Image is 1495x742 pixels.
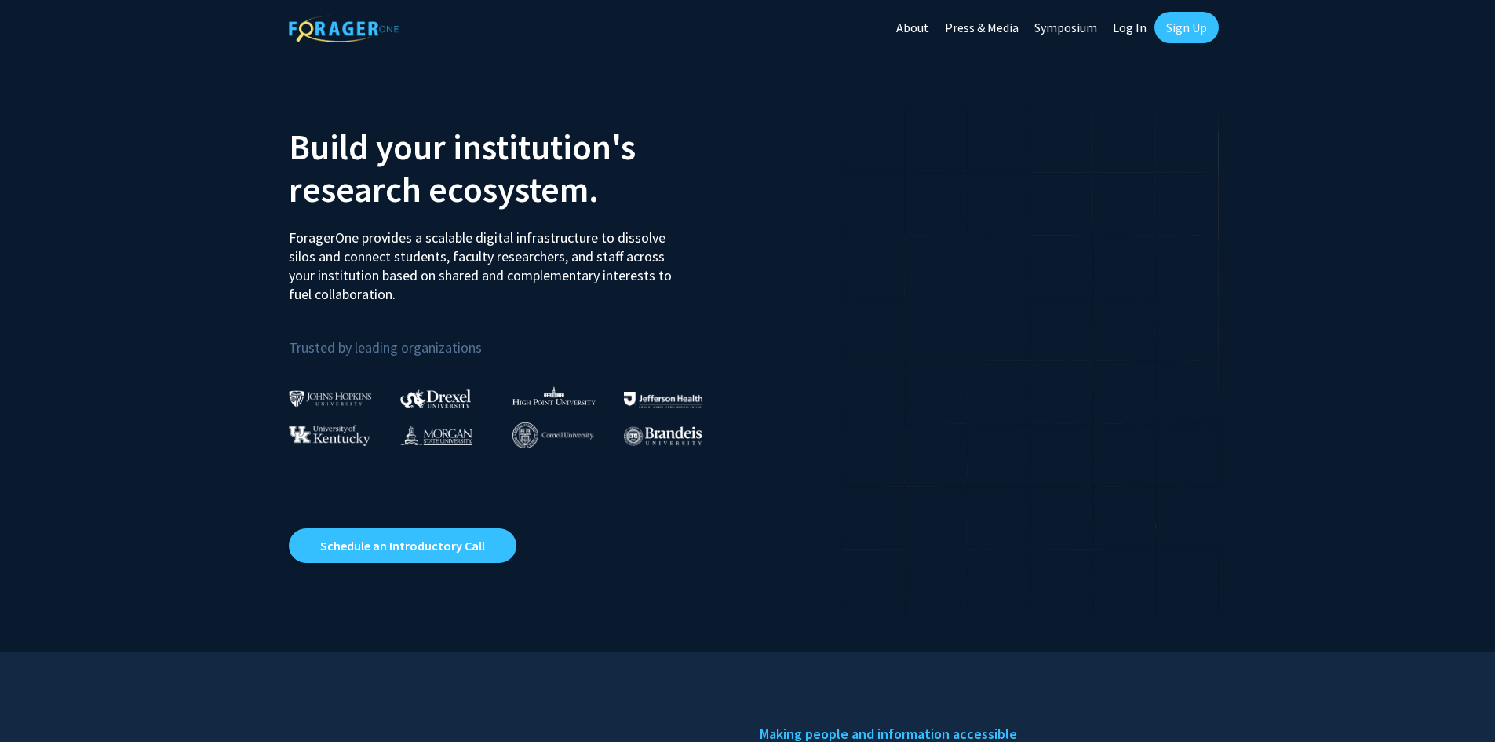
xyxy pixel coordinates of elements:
img: Drexel University [400,389,471,408]
img: Morgan State University [400,425,472,445]
a: Opens in a new tab [289,528,516,563]
a: Sign Up [1154,12,1219,43]
img: University of Kentucky [289,425,370,446]
img: ForagerOne Logo [289,15,399,42]
img: High Point University [512,386,596,405]
img: Cornell University [512,422,594,448]
img: Thomas Jefferson University [624,392,702,407]
p: ForagerOne provides a scalable digital infrastructure to dissolve silos and connect students, fac... [289,217,683,304]
img: Brandeis University [624,426,702,446]
img: Johns Hopkins University [289,390,372,407]
p: Trusted by leading organizations [289,316,736,360]
h2: Build your institution's research ecosystem. [289,126,736,210]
